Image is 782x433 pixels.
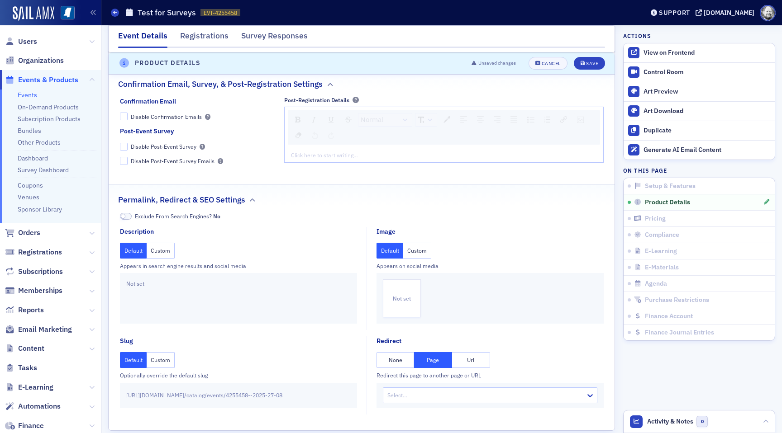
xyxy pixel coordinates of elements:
button: Generate AI Email Content [624,140,775,160]
img: SailAMX [61,6,75,20]
span: 0 [696,416,708,427]
div: Description [120,227,154,236]
div: Link [557,113,570,126]
div: rdw-textalign-control [455,113,522,127]
button: Page [414,352,452,368]
div: Not set [383,279,421,317]
span: E-Learning [645,247,677,255]
div: rdw-toolbar [288,110,600,145]
a: Reports [5,305,44,315]
a: Tasks [5,363,37,373]
div: Strikethrough [342,113,355,126]
div: Bold [292,113,304,126]
button: [DOMAIN_NAME] [696,9,758,16]
a: Subscriptions [5,267,63,277]
div: Post-Event Survey [120,127,174,136]
a: Content [5,344,44,353]
span: Finance Account [645,312,693,320]
div: Image [377,227,396,236]
a: Automations [5,401,61,411]
div: Justify [507,113,520,126]
div: rdw-remove-control [290,129,307,142]
div: Art Download [644,107,770,115]
button: Custom [403,243,431,259]
span: Content [18,344,44,353]
div: rdw-font-size-control [414,113,439,127]
span: Subscriptions [18,267,63,277]
a: Venues [18,193,39,201]
a: Events [18,91,37,99]
div: Disable Post-Event Survey [131,143,196,151]
span: Exclude From Search Engines? [135,212,220,220]
h4: On this page [623,166,775,174]
span: Activity & Notes [647,417,693,426]
div: Slug [120,336,133,346]
div: Not set [120,273,357,324]
div: rdw-link-control [555,113,572,127]
span: EVT-4255458 [204,9,237,17]
div: Disable Confirmation Emails [131,113,202,121]
span: Reports [18,305,44,315]
span: Tasks [18,363,37,373]
a: Memberships [5,286,62,296]
a: Subscription Products [18,115,81,123]
div: Save [586,61,598,66]
div: Center [474,113,487,126]
div: [DOMAIN_NAME] [704,9,754,17]
div: rdw-history-control [307,129,339,142]
button: Duplicate [624,121,775,140]
div: Remove [292,129,305,142]
input: Disable Post-Event Survey [120,143,128,151]
a: Finance [5,421,44,431]
span: Organizations [18,56,64,66]
a: Users [5,37,37,47]
div: Generate AI Email Content [644,146,770,154]
input: Disable Confirmation Emails [120,113,128,121]
input: Disable Post-Event Survey Emails [120,157,128,165]
div: Left [457,113,470,126]
div: Event Details [118,30,167,48]
a: On-Demand Products [18,103,79,111]
a: E-Learning [5,382,53,392]
h4: Actions [623,32,651,40]
div: rdw-dropdown [358,113,412,127]
a: Sponsor Library [18,205,62,213]
a: Organizations [5,56,64,66]
span: [URL][DOMAIN_NAME] / catalog/events/4255458- [126,391,250,399]
a: Art Download [624,101,775,121]
a: Registrations [5,247,62,257]
button: Custom [147,243,175,259]
button: Default [120,352,147,368]
div: Survey Responses [241,30,308,47]
button: Default [120,243,147,259]
a: Orders [5,228,40,238]
button: Custom [147,352,175,368]
div: rdw-color-picker [439,113,455,127]
a: Email Marketing [5,325,72,334]
div: Image [574,113,587,126]
div: Redo [325,129,337,142]
span: Email Marketing [18,325,72,334]
div: Optionally override the default slug [120,371,357,379]
span: Finance Journal Entries [645,329,714,337]
div: Ordered [541,113,553,126]
a: Control Room [624,63,775,82]
a: Art Preview [624,82,775,101]
span: No [120,213,132,220]
a: Survey Dashboard [18,166,69,174]
div: Redirect [377,336,401,346]
span: Finance [18,421,44,431]
span: -2025-27-08 [250,391,282,399]
div: rdw-list-control [522,113,555,127]
button: Default [377,243,404,259]
span: Product Details [645,198,690,207]
span: Memberships [18,286,62,296]
div: rdw-dropdown [415,113,437,127]
div: rdw-wrapper [284,107,604,163]
span: E-Learning [18,382,53,392]
h4: Product Details [135,58,200,68]
img: SailAMX [13,6,54,21]
a: Block Type [358,113,412,126]
span: Automations [18,401,61,411]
